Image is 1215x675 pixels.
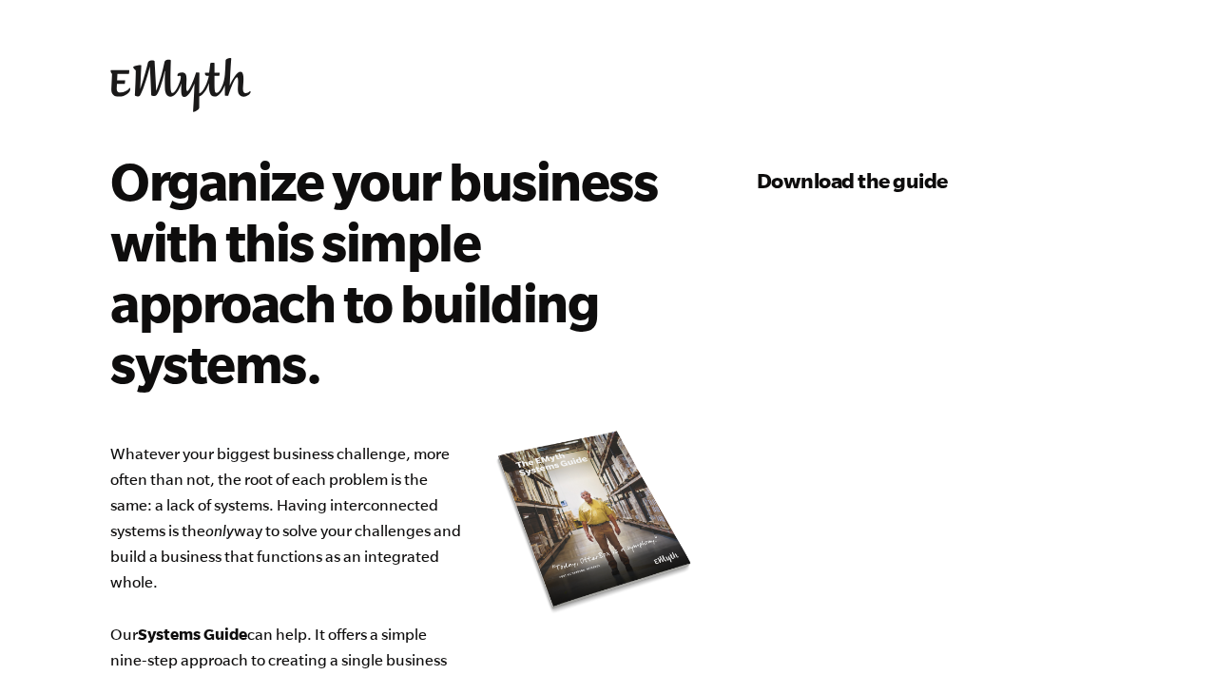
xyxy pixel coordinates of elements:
h2: Organize your business with this simple approach to building systems. [110,150,672,394]
h3: Download the guide [757,165,1105,196]
i: only [205,522,234,539]
b: Systems Guide [138,625,247,643]
img: EMyth [110,58,251,112]
img: e-myth systems guide organize your business [491,424,700,619]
